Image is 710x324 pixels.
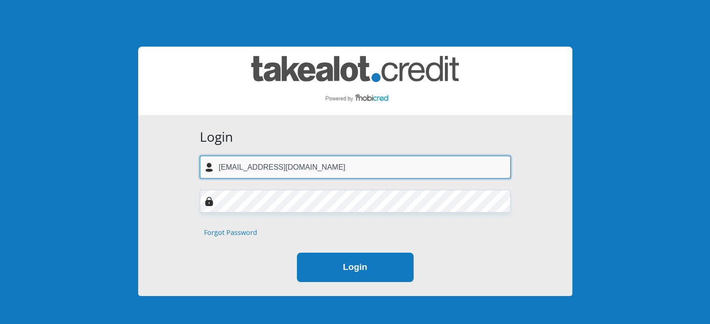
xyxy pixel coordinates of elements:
[204,227,257,238] a: Forgot Password
[200,129,511,145] h3: Login
[251,56,459,106] img: takealot_credit logo
[204,163,214,172] img: user-icon image
[297,253,414,282] button: Login
[200,156,511,179] input: Username
[204,197,214,206] img: Image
